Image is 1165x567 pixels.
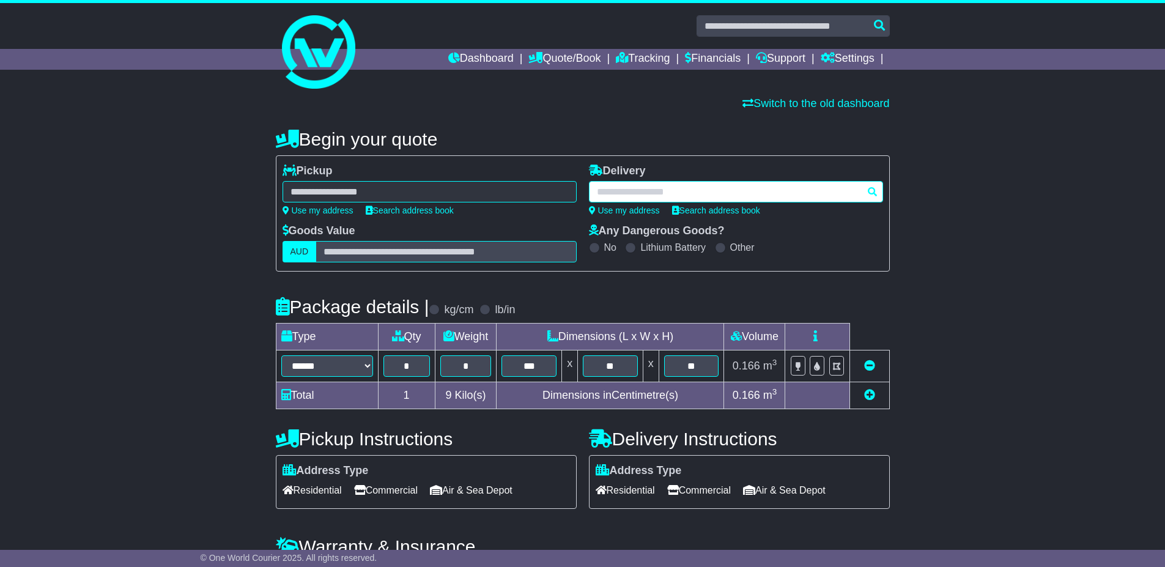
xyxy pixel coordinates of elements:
[354,481,418,500] span: Commercial
[528,49,601,70] a: Quote/Book
[283,224,355,238] label: Goods Value
[366,206,454,215] a: Search address book
[448,49,514,70] a: Dashboard
[821,49,875,70] a: Settings
[724,324,785,350] td: Volume
[589,429,890,449] h4: Delivery Instructions
[616,49,670,70] a: Tracking
[276,382,378,409] td: Total
[643,350,659,382] td: x
[730,242,755,253] label: Other
[378,324,435,350] td: Qty
[596,464,682,478] label: Address Type
[495,303,515,317] label: lb/in
[772,387,777,396] sup: 3
[672,206,760,215] a: Search address book
[430,481,512,500] span: Air & Sea Depot
[733,360,760,372] span: 0.166
[733,389,760,401] span: 0.166
[378,382,435,409] td: 1
[756,49,805,70] a: Support
[864,389,875,401] a: Add new item
[283,241,317,262] label: AUD
[589,165,646,178] label: Delivery
[444,303,473,317] label: kg/cm
[435,324,497,350] td: Weight
[742,97,889,109] a: Switch to the old dashboard
[864,360,875,372] a: Remove this item
[435,382,497,409] td: Kilo(s)
[640,242,706,253] label: Lithium Battery
[589,206,660,215] a: Use my address
[201,553,377,563] span: © One World Courier 2025. All rights reserved.
[276,429,577,449] h4: Pickup Instructions
[283,481,342,500] span: Residential
[276,297,429,317] h4: Package details |
[743,481,826,500] span: Air & Sea Depot
[497,382,724,409] td: Dimensions in Centimetre(s)
[276,536,890,557] h4: Warranty & Insurance
[763,360,777,372] span: m
[497,324,724,350] td: Dimensions (L x W x H)
[763,389,777,401] span: m
[589,181,883,202] typeahead: Please provide city
[276,324,378,350] td: Type
[562,350,578,382] td: x
[283,464,369,478] label: Address Type
[596,481,655,500] span: Residential
[589,224,725,238] label: Any Dangerous Goods?
[667,481,731,500] span: Commercial
[685,49,741,70] a: Financials
[445,389,451,401] span: 9
[283,165,333,178] label: Pickup
[276,129,890,149] h4: Begin your quote
[283,206,353,215] a: Use my address
[604,242,616,253] label: No
[772,358,777,367] sup: 3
